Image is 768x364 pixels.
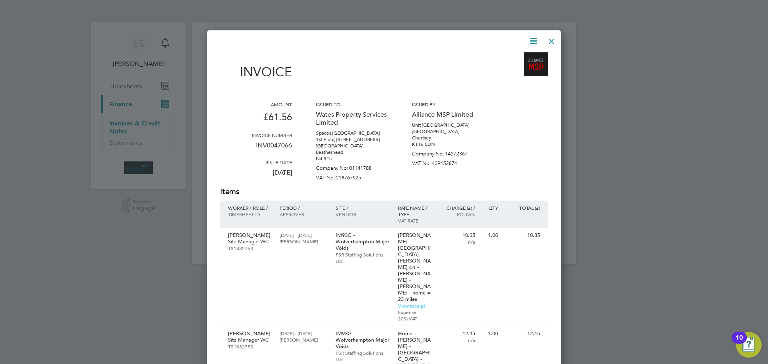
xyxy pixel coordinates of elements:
h3: Invoice number [220,132,292,138]
p: [DATE] - [DATE] [280,330,327,336]
p: Timesheet ID [228,211,272,217]
p: Rate name / type [398,205,433,217]
p: INV0047066 [220,138,292,159]
p: Site Manager WC [228,239,272,245]
p: Po. No. [440,211,475,217]
p: 10.35 [506,232,540,239]
p: Company No: 01141788 [316,162,388,171]
h3: Issued to [316,101,388,107]
h2: Items [220,186,548,197]
img: alliancemsp-logo-remittance.png [524,52,548,76]
p: [GEOGRAPHIC_DATA] [412,128,484,135]
p: [PERSON_NAME] [228,232,272,239]
p: [GEOGRAPHIC_DATA] [316,143,388,149]
p: N4 3FU [316,155,388,162]
p: 10.35 [440,232,475,239]
p: Leatherhead [316,149,388,155]
p: Vendor [336,211,390,217]
p: [PERSON_NAME] - [GEOGRAPHIC_DATA][PERSON_NAME] crt - [PERSON_NAME] - [PERSON_NAME] - home = 23 miles [398,232,433,302]
p: Worker / Role / [228,205,272,211]
p: Expense [398,309,433,315]
p: VAT rate [398,217,433,224]
h1: Invoice [220,64,292,80]
p: PSR Staffing Solutions Ltd [336,251,390,264]
p: Site Manager WC [228,337,272,343]
a: View receipt [398,302,425,309]
h3: Amount [220,101,292,107]
p: [DATE] - [DATE] [280,232,327,238]
p: Unit [GEOGRAPHIC_DATA] [412,122,484,128]
p: Approver [280,211,327,217]
p: IM93G - Wolverhampton Major Voids [336,232,390,251]
p: PSR Staffing Solutions Ltd [336,350,390,362]
p: 1.00 [483,330,498,337]
p: Period / [280,205,327,211]
p: TS1832753 [228,343,272,350]
p: TS1832753 [228,245,272,251]
p: QTY [483,205,498,211]
p: Site / [336,205,390,211]
p: [PERSON_NAME] [280,336,327,343]
p: £61.56 [220,107,292,132]
p: VAT No: 218767925 [316,171,388,181]
p: Company No: 14272367 [412,147,484,157]
p: [DATE] [220,165,292,186]
p: 12.15 [506,330,540,337]
p: Chertsey [412,135,484,141]
button: Open Resource Center, 10 new notifications [736,332,762,358]
p: [PERSON_NAME] [280,238,327,245]
h3: Issued by [412,101,484,107]
div: 10 [736,338,743,348]
p: 1st Floor, [STREET_ADDRESS] [316,136,388,143]
h3: Issue date [220,159,292,165]
p: n/a [440,337,475,343]
p: [PERSON_NAME] [228,330,272,337]
p: Spaces [GEOGRAPHIC_DATA] [316,130,388,136]
p: IM93G - Wolverhampton Major Voids [336,330,390,350]
p: 12.15 [440,330,475,337]
p: 1.00 [483,232,498,239]
p: n/a [440,239,475,245]
p: Alliance MSP Limited [412,107,484,122]
p: Total (£) [506,205,540,211]
p: Wates Property Services Limited [316,107,388,130]
p: KT16 0DN [412,141,484,147]
p: 20% VAT [398,315,433,322]
p: Charge (£) / [440,205,475,211]
p: VAT No: 429452874 [412,157,484,167]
